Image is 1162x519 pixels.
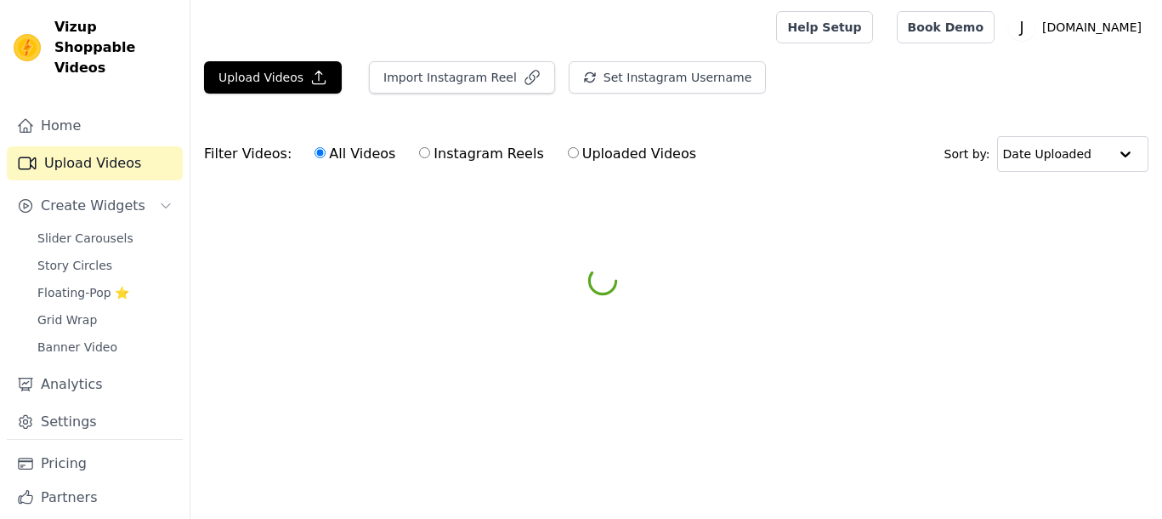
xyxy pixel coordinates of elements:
a: Grid Wrap [27,308,183,332]
a: Story Circles [27,254,183,277]
a: Floating-Pop ⭐ [27,281,183,305]
div: Sort by: [944,136,1149,172]
text: J [1018,19,1023,36]
button: Create Widgets [7,189,183,223]
span: Create Widgets [41,196,145,216]
span: Vizup Shoppable Videos [54,17,176,78]
span: Floating-Pop ⭐ [37,284,129,301]
a: Analytics [7,368,183,402]
label: Uploaded Videos [567,143,697,165]
span: Story Circles [37,257,112,274]
input: All Videos [315,147,326,158]
label: Instagram Reels [418,143,544,165]
button: J [DOMAIN_NAME] [1008,12,1148,43]
button: Import Instagram Reel [369,61,555,94]
div: Filter Videos: [204,134,706,174]
a: Book Demo [897,11,995,43]
button: Upload Videos [204,61,342,94]
p: [DOMAIN_NAME] [1035,12,1148,43]
a: Banner Video [27,335,183,359]
a: Settings [7,405,183,439]
label: All Videos [314,143,396,165]
a: Help Setup [776,11,872,43]
a: Home [7,109,183,143]
a: Partners [7,481,183,515]
a: Upload Videos [7,146,183,180]
a: Pricing [7,447,183,481]
a: Slider Carousels [27,226,183,250]
button: Set Instagram Username [569,61,766,94]
span: Banner Video [37,339,117,356]
span: Slider Carousels [37,230,133,247]
span: Grid Wrap [37,311,97,328]
img: Vizup [14,34,41,61]
input: Instagram Reels [419,147,430,158]
input: Uploaded Videos [568,147,579,158]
